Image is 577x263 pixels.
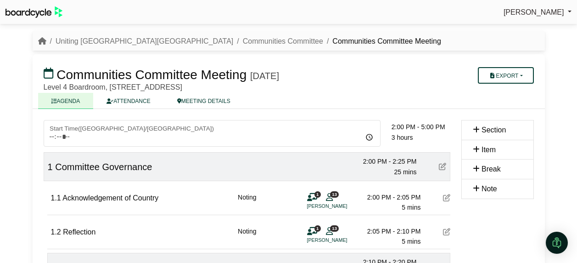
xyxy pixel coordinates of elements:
span: Level 4 Boardroom, [STREET_ADDRESS] [44,83,182,91]
span: 5 mins [402,238,420,245]
span: 3 hours [392,134,413,141]
div: Open Intercom Messenger [546,232,568,254]
span: 25 mins [394,168,416,176]
span: 5 mins [402,204,420,211]
span: 13 [330,225,339,231]
nav: breadcrumb [38,35,441,47]
span: 1.2 [51,228,61,236]
img: BoardcycleBlackGreen-aaafeed430059cb809a45853b8cf6d952af9d84e6e89e1f1685b34bfd5cb7d64.svg [6,6,62,18]
li: [PERSON_NAME] [307,202,376,210]
a: Communities Committee [243,37,323,45]
a: MEETING DETAILS [164,93,244,109]
span: Acknowledgement of Country [62,194,158,202]
span: 1 [314,191,321,197]
a: [PERSON_NAME] [504,6,571,18]
a: AGENDA [38,93,94,109]
span: Communities Committee Meeting [56,68,246,82]
div: Noting [238,192,256,213]
a: ATTENDANCE [93,93,163,109]
div: 2:00 PM - 5:00 PM [392,122,456,132]
div: 2:00 PM - 2:25 PM [353,156,417,166]
button: Export [478,67,533,84]
div: Noting [238,226,256,247]
span: 1 [48,162,53,172]
li: [PERSON_NAME] [307,236,376,244]
span: 13 [330,191,339,197]
li: Communities Committee Meeting [323,35,441,47]
div: [DATE] [250,70,279,81]
a: Uniting [GEOGRAPHIC_DATA][GEOGRAPHIC_DATA] [56,37,233,45]
span: 1 [314,225,321,231]
span: Reflection [63,228,95,236]
span: Note [482,185,497,193]
span: Section [482,126,506,134]
span: 1.1 [51,194,61,202]
span: Committee Governance [55,162,152,172]
div: 2:00 PM - 2:05 PM [357,192,421,202]
span: [PERSON_NAME] [504,8,564,16]
span: Break [482,165,501,173]
span: Item [482,146,496,154]
div: 2:05 PM - 2:10 PM [357,226,421,236]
